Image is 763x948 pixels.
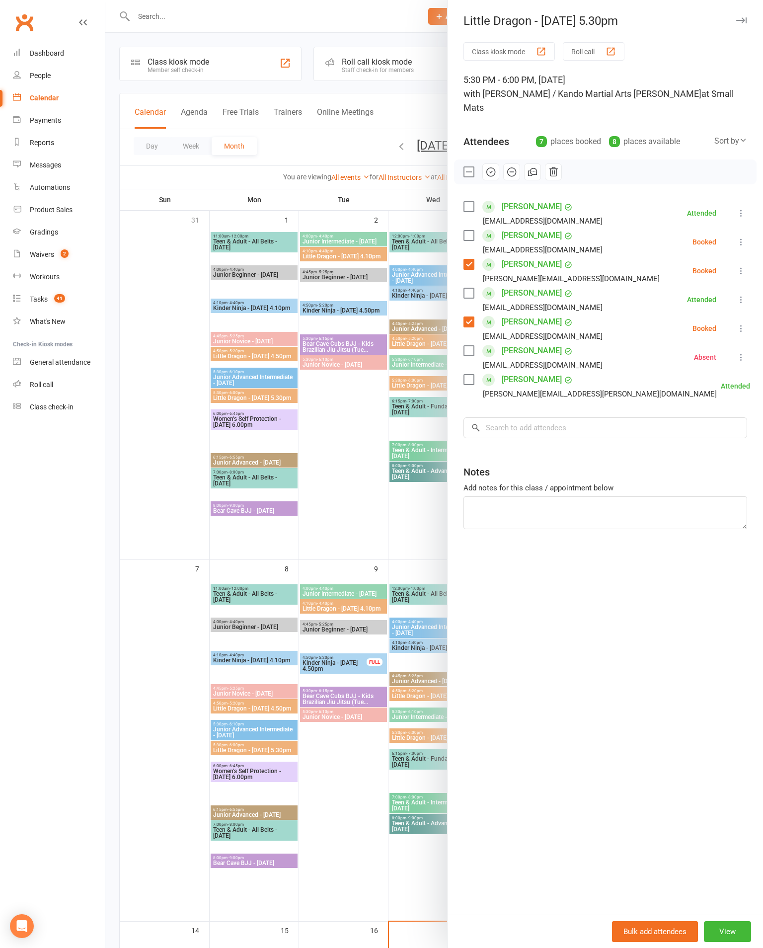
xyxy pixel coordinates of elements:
input: Search to add attendees [463,417,747,438]
span: 2 [61,249,69,258]
div: Attended [687,296,716,303]
div: [PERSON_NAME][EMAIL_ADDRESS][PERSON_NAME][DOMAIN_NAME] [483,388,717,400]
div: Attendees [463,135,509,149]
div: Booked [692,325,716,332]
div: 5:30 PM - 6:00 PM, [DATE] [463,73,747,115]
span: with [PERSON_NAME] / Kando Martial Arts [PERSON_NAME] [463,88,701,99]
a: [PERSON_NAME] [502,228,562,243]
a: Workouts [13,266,105,288]
div: Little Dragon - [DATE] 5.30pm [448,14,763,28]
button: Roll call [563,42,624,61]
div: Workouts [30,273,60,281]
div: Reports [30,139,54,147]
a: Product Sales [13,199,105,221]
div: [EMAIL_ADDRESS][DOMAIN_NAME] [483,359,603,372]
div: Product Sales [30,206,73,214]
div: Messages [30,161,61,169]
a: [PERSON_NAME] [502,343,562,359]
div: People [30,72,51,79]
div: Attended [721,383,750,390]
div: What's New [30,317,66,325]
div: [EMAIL_ADDRESS][DOMAIN_NAME] [483,330,603,343]
button: Class kiosk mode [463,42,555,61]
div: Class check-in [30,403,74,411]
a: Reports [13,132,105,154]
div: Open Intercom Messenger [10,914,34,938]
div: Sort by [714,135,747,148]
div: places booked [536,135,601,149]
div: places available [609,135,680,149]
div: 8 [609,136,620,147]
div: Booked [692,238,716,245]
div: [EMAIL_ADDRESS][DOMAIN_NAME] [483,243,603,256]
a: Calendar [13,87,105,109]
div: Add notes for this class / appointment below [463,482,747,494]
a: Messages [13,154,105,176]
a: Clubworx [12,10,37,35]
div: Notes [463,465,490,479]
a: [PERSON_NAME] [502,256,562,272]
div: Calendar [30,94,59,102]
a: General attendance kiosk mode [13,351,105,374]
div: [EMAIL_ADDRESS][DOMAIN_NAME] [483,215,603,228]
div: Absent [694,354,716,361]
a: [PERSON_NAME] [502,314,562,330]
a: Roll call [13,374,105,396]
div: Automations [30,183,70,191]
button: View [704,921,751,942]
button: Bulk add attendees [612,921,698,942]
div: Payments [30,116,61,124]
a: [PERSON_NAME] [502,199,562,215]
a: Class kiosk mode [13,396,105,418]
a: Tasks 41 [13,288,105,311]
a: Payments [13,109,105,132]
div: [PERSON_NAME][EMAIL_ADDRESS][DOMAIN_NAME] [483,272,660,285]
a: Dashboard [13,42,105,65]
div: 7 [536,136,547,147]
div: General attendance [30,358,90,366]
div: Dashboard [30,49,64,57]
a: Waivers 2 [13,243,105,266]
div: Waivers [30,250,54,258]
div: [EMAIL_ADDRESS][DOMAIN_NAME] [483,301,603,314]
div: Gradings [30,228,58,236]
a: [PERSON_NAME] [502,372,562,388]
div: Tasks [30,295,48,303]
a: [PERSON_NAME] [502,285,562,301]
div: Attended [687,210,716,217]
a: Gradings [13,221,105,243]
span: 41 [54,294,65,303]
a: People [13,65,105,87]
div: Booked [692,267,716,274]
div: Roll call [30,381,53,389]
a: What's New [13,311,105,333]
a: Automations [13,176,105,199]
